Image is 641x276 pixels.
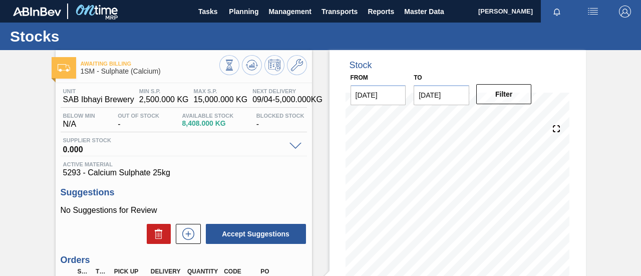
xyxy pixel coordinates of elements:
span: Blocked Stock [256,113,304,119]
div: Delivery [148,268,188,275]
input: mm/dd/yyyy [414,85,469,105]
button: Schedule Inventory [264,55,284,75]
h1: Stocks [10,31,188,42]
button: Stocks Overview [219,55,239,75]
span: Unit [63,88,134,94]
div: PO [258,268,297,275]
span: Management [268,6,311,18]
div: - [254,113,307,129]
img: Ícone [58,64,70,72]
div: Step [75,268,93,275]
span: Next Delivery [252,88,323,94]
span: 1SM - Sulphate (Calcium) [81,68,219,75]
span: Available Stock [182,113,234,119]
span: Reports [368,6,394,18]
div: Accept Suggestions [201,223,307,245]
span: 15,000.000 KG [194,95,248,104]
h3: Suggestions [61,187,307,198]
h3: Orders [61,255,307,265]
span: Out Of Stock [118,113,159,119]
button: Notifications [541,5,573,19]
img: TNhmsLtSVTkK8tSr43FrP2fwEKptu5GPRR3wAAAABJRU5ErkJggg== [13,7,61,16]
span: Tasks [197,6,219,18]
button: Accept Suggestions [206,224,306,244]
div: Stock [350,60,372,71]
span: Planning [229,6,258,18]
div: N/A [61,113,98,129]
div: Type [93,268,111,275]
span: MAX S.P. [194,88,248,94]
label: From [351,74,368,81]
img: userActions [587,6,599,18]
label: to [414,74,422,81]
span: 5293 - Calcium Sulphate 25kg [63,168,304,177]
span: 0.000 [63,143,284,153]
span: Transports [322,6,358,18]
span: 09/04 - 5,000.000 KG [252,95,323,104]
span: Awaiting Billing [81,61,219,67]
img: Logout [619,6,631,18]
div: New suggestion [171,224,201,244]
span: 8,408.000 KG [182,120,234,127]
span: Below Min [63,113,95,119]
button: Update Chart [242,55,262,75]
input: mm/dd/yyyy [351,85,406,105]
span: Supplier Stock [63,137,284,143]
span: SAB Ibhayi Brewery [63,95,134,104]
div: - [115,113,162,129]
span: 2,500.000 KG [139,95,189,104]
button: Filter [476,84,532,104]
p: No Suggestions for Review [61,206,307,215]
div: Pick up [112,268,151,275]
span: Master Data [404,6,444,18]
span: MIN S.P. [139,88,189,94]
div: Delete Suggestions [142,224,171,244]
button: Go to Master Data / General [287,55,307,75]
span: Active Material [63,161,304,167]
div: Quantity [185,268,224,275]
div: Code [221,268,261,275]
